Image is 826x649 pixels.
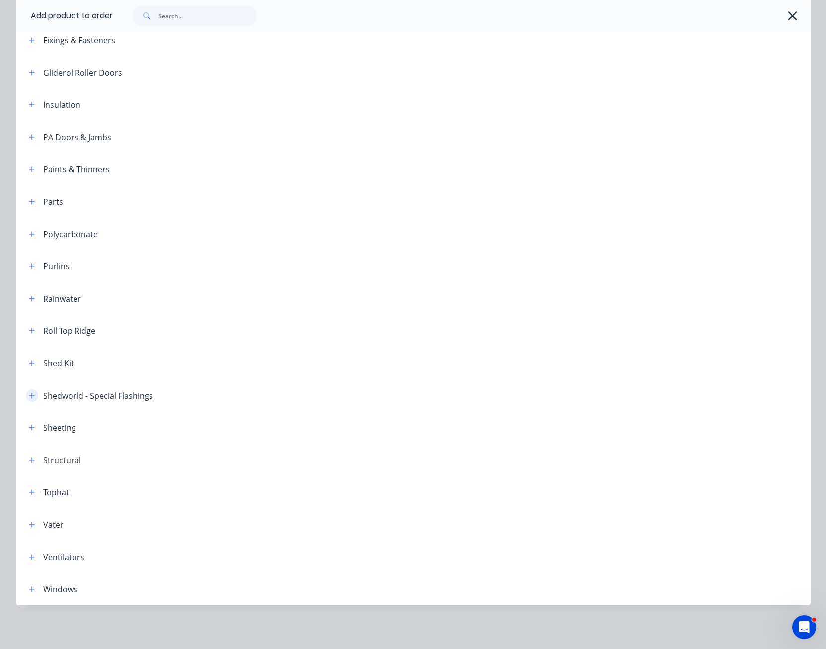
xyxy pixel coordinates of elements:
div: Gliderol Roller Doors [43,67,122,79]
iframe: Intercom live chat [792,615,816,639]
div: Fixings & Fasteners [43,34,115,46]
input: Search... [158,6,257,26]
div: Shedworld - Special Flashings [43,390,153,402]
div: Sheeting [43,422,76,434]
div: Insulation [43,99,80,111]
div: Ventilators [43,551,84,563]
div: Polycarbonate [43,228,98,240]
div: Vater [43,519,64,531]
div: Shed Kit [43,357,74,369]
div: Roll Top Ridge [43,325,95,337]
div: PA Doors & Jambs [43,131,111,143]
div: Structural [43,454,81,466]
div: Parts [43,196,63,208]
div: Rainwater [43,293,81,305]
div: Paints & Thinners [43,163,110,175]
div: Tophat [43,487,69,498]
div: Purlins [43,260,70,272]
div: Windows [43,583,77,595]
